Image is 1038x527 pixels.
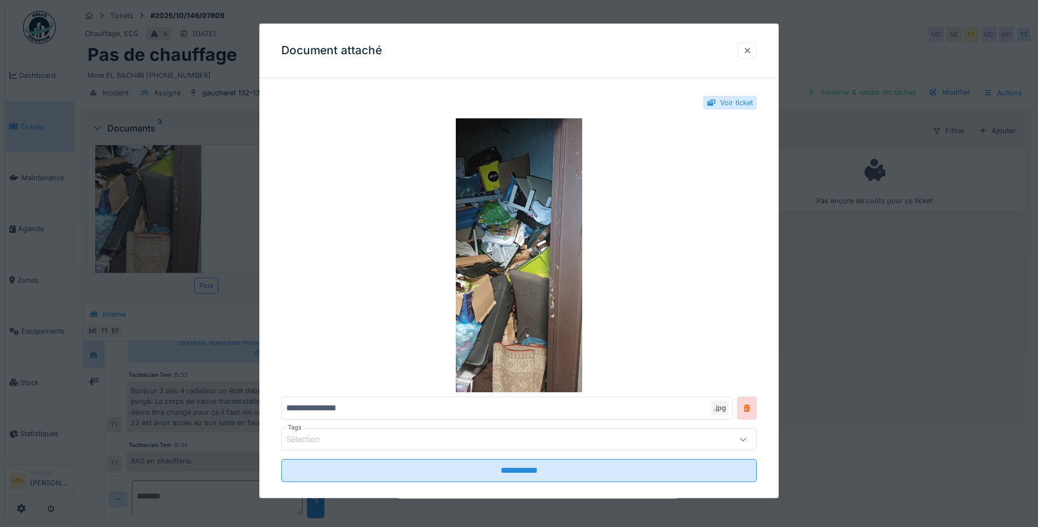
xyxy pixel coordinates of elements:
img: 638c9643-f169-47da-9f2f-d49bbe2cce12-20251008_151854.jpg [281,118,757,392]
div: Voir ticket [720,98,753,108]
h3: Document attaché [281,44,382,58]
div: Sélection [286,434,335,446]
div: .jpg [711,400,728,415]
label: Tags [286,423,304,432]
